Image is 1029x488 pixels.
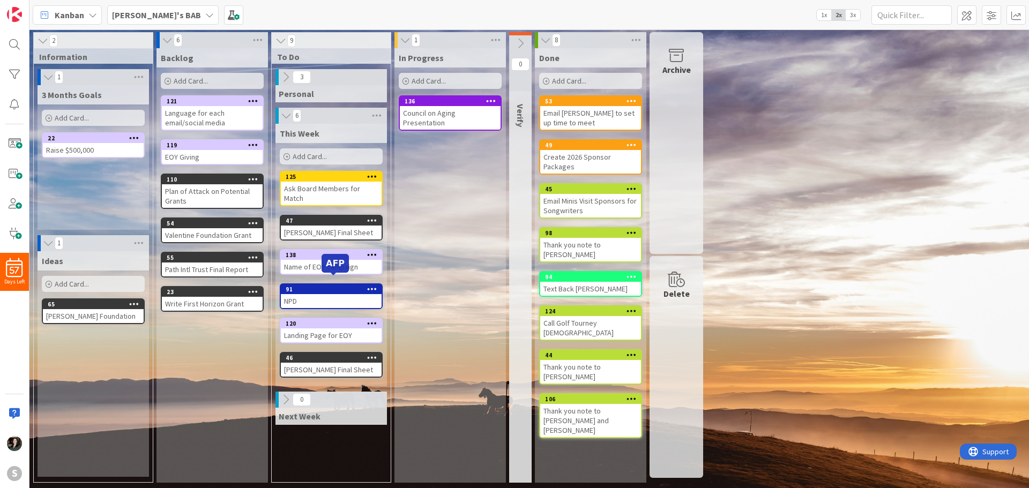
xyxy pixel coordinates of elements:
div: [PERSON_NAME] Final Sheet [281,363,382,377]
div: 45Email Minis Visit Sponsors for Songwriters [540,184,641,217]
div: 120 [281,319,382,328]
div: 124Call Golf Tourney [DEMOGRAPHIC_DATA] [540,306,641,340]
div: 44Thank you note to [PERSON_NAME] [540,350,641,384]
span: 1 [412,34,420,47]
div: 125 [286,173,382,181]
div: 119 [162,140,263,150]
div: 22 [43,133,144,143]
div: 47 [281,216,382,226]
span: 6 [174,34,182,47]
div: 121Language for each email/social media [162,96,263,130]
div: Valentine Foundation Grant [162,228,263,242]
div: 65 [48,301,144,308]
input: Quick Filter... [871,5,952,25]
div: 65 [43,299,144,309]
span: 9 [287,34,296,47]
div: 106 [545,395,641,403]
div: 44 [545,351,641,359]
div: 46 [286,354,382,362]
span: 8 [552,34,561,47]
div: 110 [167,176,263,183]
div: Thank you note to [PERSON_NAME] [540,238,641,261]
div: Raise $500,000 [43,143,144,157]
div: 53 [545,97,641,105]
div: 120Landing Page for EOY [281,319,382,342]
span: Personal [279,88,314,99]
div: 54 [167,220,263,227]
span: 0 [511,58,530,71]
span: Support [23,2,49,14]
div: Council on Aging Presentation [400,106,501,130]
div: 91 [281,284,382,294]
span: 6 [293,109,301,122]
div: Text Back [PERSON_NAME] [540,282,641,296]
div: 22 [48,134,144,142]
span: Verify [515,104,526,127]
span: 1 [55,237,63,250]
div: [PERSON_NAME] Final Sheet [281,226,382,239]
span: 3 [293,71,311,84]
div: 125Ask Board Members for Match [281,172,382,205]
div: 94 [540,272,641,282]
b: [PERSON_NAME]'s BAB [112,10,201,20]
div: 98 [545,229,641,237]
div: 55Path Intl Trust Final Report [162,253,263,276]
span: 2x [831,10,846,20]
div: 49Create 2026 Sponsor Packages [540,140,641,174]
div: 23 [167,288,263,296]
div: 98Thank you note to [PERSON_NAME] [540,228,641,261]
div: 106 [540,394,641,404]
div: NPD [281,294,382,308]
div: Email [PERSON_NAME] to set up time to meet [540,106,641,130]
div: Email Minis Visit Sponsors for Songwriters [540,194,641,217]
span: 1 [55,71,63,84]
span: Kanban [55,9,84,21]
span: Add Card... [412,76,446,86]
div: 138Name of EOY campaign [281,250,382,274]
h5: AFP [326,258,345,268]
div: Thank you note to [PERSON_NAME] [540,360,641,384]
div: 91 [286,286,382,293]
div: 110Plan of Attack on Potential Grants [162,175,263,208]
div: 53 [540,96,641,106]
div: 94Text Back [PERSON_NAME] [540,272,641,296]
span: Next Week [279,411,320,422]
div: 49 [545,141,641,149]
div: 55 [167,254,263,261]
div: 46 [281,353,382,363]
div: 136 [405,97,501,105]
span: Add Card... [55,279,89,289]
span: 0 [293,393,311,406]
div: Landing Page for EOY [281,328,382,342]
div: Archive [662,63,691,76]
div: Create 2026 Sponsor Packages [540,150,641,174]
div: [PERSON_NAME] Foundation [43,309,144,323]
div: 46[PERSON_NAME] Final Sheet [281,353,382,377]
span: 57 [10,267,19,274]
div: 54 [162,219,263,228]
div: 94 [545,273,641,281]
span: 3 Months Goals [42,89,102,100]
div: EOY Giving [162,150,263,164]
div: 125 [281,172,382,182]
div: Ask Board Members for Match [281,182,382,205]
div: 124 [545,307,641,315]
div: 47 [286,217,382,224]
div: 110 [162,175,263,184]
div: 47[PERSON_NAME] Final Sheet [281,216,382,239]
div: 23Write First Horizon Grant [162,287,263,311]
div: Name of EOY campaign [281,260,382,274]
div: 22Raise $500,000 [43,133,144,157]
span: This Week [280,128,319,139]
div: Plan of Attack on Potential Grants [162,184,263,208]
img: Visit kanbanzone.com [7,7,22,22]
span: Ideas [42,256,63,266]
div: 23 [162,287,263,297]
div: Thank you note to [PERSON_NAME] and [PERSON_NAME] [540,404,641,437]
div: 45 [545,185,641,193]
div: 136Council on Aging Presentation [400,96,501,130]
span: 2 [49,34,58,47]
span: Add Card... [55,113,89,123]
span: 1x [817,10,831,20]
div: Path Intl Trust Final Report [162,262,263,276]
